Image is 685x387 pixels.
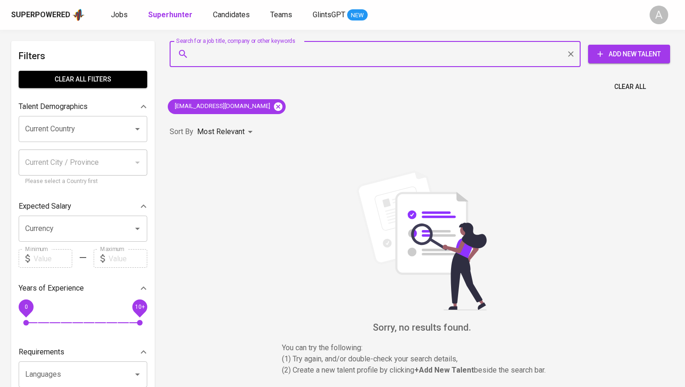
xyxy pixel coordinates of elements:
[19,283,84,294] p: Years of Experience
[19,201,71,212] p: Expected Salary
[11,10,70,20] div: Superpowered
[131,222,144,235] button: Open
[282,353,562,365] p: (1) Try again, and/or double-check your search details,
[313,10,345,19] span: GlintsGPT
[19,101,88,112] p: Talent Demographics
[588,45,670,63] button: Add New Talent
[19,48,147,63] h6: Filters
[168,99,286,114] div: [EMAIL_ADDRESS][DOMAIN_NAME]
[270,9,294,21] a: Teams
[34,249,72,268] input: Value
[131,368,144,381] button: Open
[213,10,250,19] span: Candidates
[197,126,245,137] p: Most Relevant
[282,342,562,353] p: You can try the following :
[596,48,663,60] span: Add New Talent
[19,97,147,116] div: Talent Demographics
[610,78,650,95] button: Clear All
[19,279,147,298] div: Years of Experience
[313,9,368,21] a: GlintsGPT NEW
[135,304,144,310] span: 10+
[282,365,562,376] p: (2) Create a new talent profile by clicking beside the search bar.
[347,11,368,20] span: NEW
[352,170,492,310] img: file_searching.svg
[111,10,128,19] span: Jobs
[26,74,140,85] span: Clear All filters
[650,6,668,24] div: A
[614,81,646,93] span: Clear All
[148,10,192,19] b: Superhunter
[131,122,144,136] button: Open
[564,48,577,61] button: Clear
[148,9,194,21] a: Superhunter
[24,304,27,310] span: 0
[109,249,147,268] input: Value
[25,177,141,186] p: Please select a Country first
[414,366,474,374] b: + Add New Talent
[72,8,85,22] img: app logo
[19,197,147,216] div: Expected Salary
[111,9,130,21] a: Jobs
[270,10,292,19] span: Teams
[19,346,64,358] p: Requirements
[19,343,147,361] div: Requirements
[170,320,674,335] h6: Sorry, no results found.
[168,102,276,111] span: [EMAIL_ADDRESS][DOMAIN_NAME]
[197,123,256,141] div: Most Relevant
[19,71,147,88] button: Clear All filters
[213,9,252,21] a: Candidates
[170,126,193,137] p: Sort By
[11,8,85,22] a: Superpoweredapp logo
